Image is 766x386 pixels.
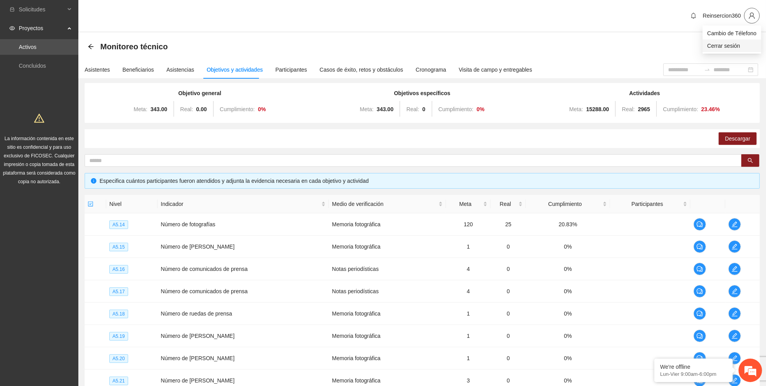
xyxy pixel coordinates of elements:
td: 0 [491,347,526,370]
td: 1 [446,236,491,258]
div: Minimizar ventana de chat en vivo [129,4,147,23]
span: Real: [180,106,193,112]
div: Visita de campo y entregables [459,65,532,74]
td: 25 [491,213,526,236]
div: We're offline [660,364,727,370]
span: edit [729,221,741,227]
strong: 23.46 % [701,106,720,112]
span: Medio de verificación [332,200,437,208]
th: Participantes [610,195,691,213]
span: Cumplimiento: [438,106,473,112]
div: Especifica cuántos participantes fueron atendidos y adjunta la evidencia necesaria en cada objeti... [100,177,753,185]
td: 0 [491,236,526,258]
span: warning [34,113,44,123]
td: Memoria fotográfica [329,213,446,236]
div: Asistencias [167,65,194,74]
a: Activos [19,44,36,50]
span: La información contenida en este sitio es confidencial y para uso exclusivo de FICOSEC. Cualquier... [3,136,76,184]
span: A5.18 [109,310,128,318]
button: edit [728,330,741,342]
td: 1 [446,325,491,347]
td: 0% [526,325,610,347]
span: A5.17 [109,287,128,296]
em: Enviar [117,241,142,252]
th: Indicador [158,195,329,213]
button: comment [694,240,706,253]
td: Número de comunicados de prensa [158,258,329,280]
td: Memoria fotográfica [329,236,446,258]
span: A5.14 [109,220,128,229]
textarea: Escriba su mensaje aquí y haga clic en “Enviar” [4,214,149,241]
div: Beneficiarios [123,65,154,74]
button: comment [694,352,706,364]
td: Número de [PERSON_NAME] [158,325,329,347]
strong: 0 % [258,106,266,112]
button: Descargar [719,132,757,145]
strong: 343.00 [377,106,393,112]
div: Participantes [275,65,307,74]
td: 4 [446,258,491,280]
td: 0% [526,258,610,280]
strong: 15288.00 [586,106,609,112]
a: Concluidos [19,63,46,69]
td: 0 [491,303,526,325]
strong: 0 % [476,106,484,112]
span: Indicador [161,200,320,208]
td: 0% [526,347,610,370]
span: edit [729,310,741,317]
td: 4 [446,280,491,303]
td: Memoria fotográfica [329,347,446,370]
span: arrow-left [88,43,94,50]
th: Nivel [106,195,158,213]
strong: Objetivos específicos [394,90,451,96]
span: edit [729,377,741,384]
div: Asistentes [85,65,110,74]
strong: 0 [422,106,426,112]
span: Real: [622,106,635,112]
button: edit [728,352,741,364]
button: edit [728,218,741,231]
span: Estamos sin conexión. Déjenos un mensaje. [15,105,138,184]
span: Participantes [613,200,682,208]
button: comment [694,218,706,231]
button: comment [694,263,706,275]
span: Cumplimiento [529,200,601,208]
button: edit [728,240,741,253]
span: Meta: [360,106,373,112]
div: Casos de éxito, retos y obstáculos [320,65,403,74]
td: Notas periodísticas [329,280,446,303]
td: 1 [446,303,491,325]
strong: Objetivo general [178,90,221,96]
td: Número de [PERSON_NAME] [158,236,329,258]
td: 0% [526,280,610,303]
div: Dejar un mensaje [41,40,132,50]
td: Memoria fotográfica [329,303,446,325]
button: comment [694,307,706,320]
td: 0 [491,325,526,347]
strong: 0.00 [196,106,207,112]
span: to [704,67,710,73]
span: bell [688,13,699,19]
span: edit [729,355,741,361]
td: 0 [491,258,526,280]
span: A5.20 [109,354,128,363]
strong: 343.00 [150,106,167,112]
td: 20.83% [526,213,610,236]
span: Cumplimiento: [663,106,698,112]
div: Back [88,43,94,50]
span: edit [729,288,741,294]
span: Cambio de Télefono [707,29,757,38]
button: edit [728,307,741,320]
button: comment [694,330,706,342]
button: bell [687,9,700,22]
th: Meta [446,195,491,213]
td: 120 [446,213,491,236]
td: 0 [491,280,526,303]
strong: 2965 [638,106,650,112]
span: info-circle [91,178,96,184]
span: user [744,12,759,19]
button: edit [728,263,741,275]
span: Cumplimiento: [220,106,255,112]
td: 1 [446,347,491,370]
span: check-square [88,201,93,207]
